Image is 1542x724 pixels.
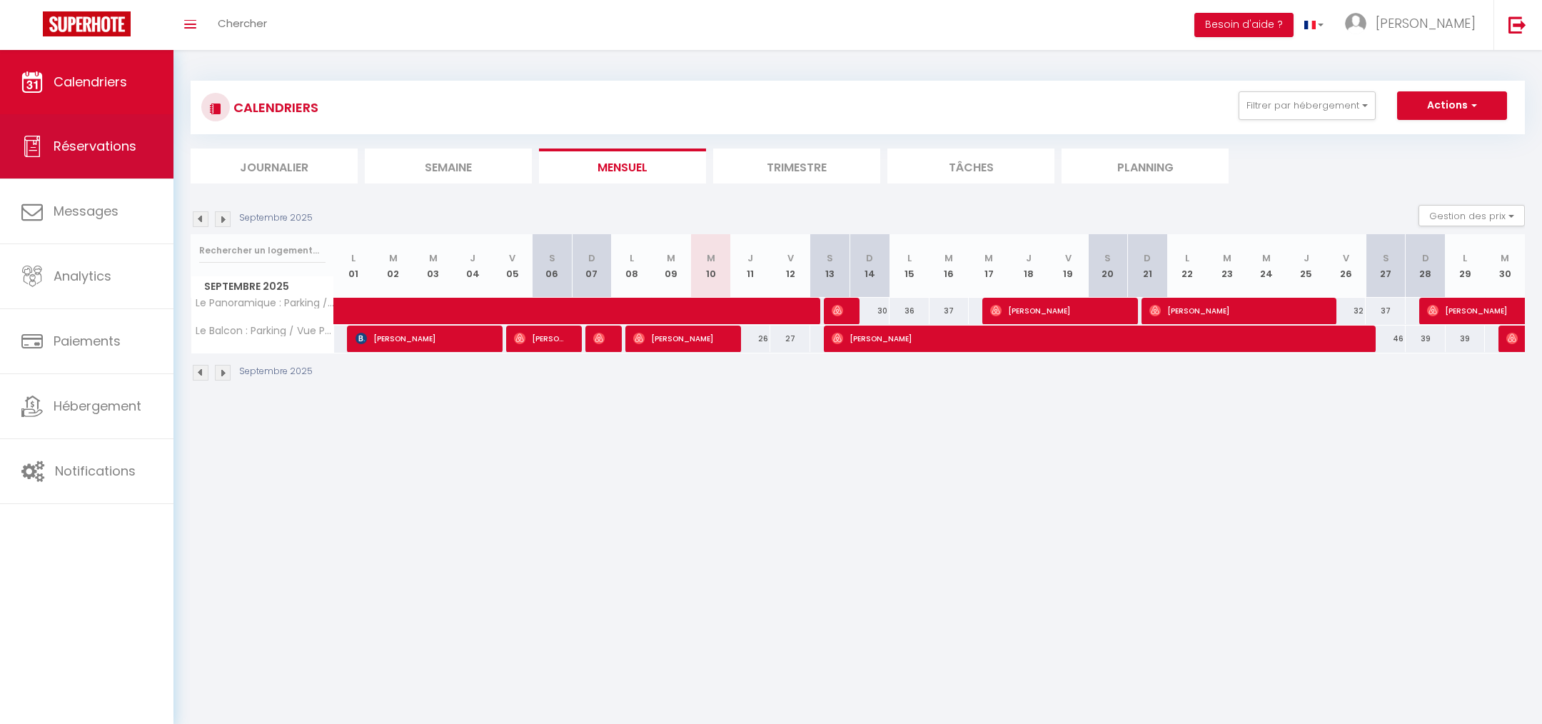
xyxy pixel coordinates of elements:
span: [PERSON_NAME] [356,325,489,352]
abbr: M [944,251,953,265]
th: 15 [890,234,929,298]
th: 22 [1167,234,1207,298]
span: Notifications [55,462,136,480]
span: [PERSON_NAME] [1149,297,1323,324]
abbr: V [1065,251,1072,265]
li: Journalier [191,149,358,183]
p: Septembre 2025 [239,365,313,378]
span: [PERSON_NAME] [514,325,568,352]
span: [PERSON_NAME] [1376,14,1476,32]
div: 32 [1326,298,1366,324]
abbr: M [429,251,438,265]
span: Le Panoramique : Parking / Vue Seine / Fibre Wifi [193,298,336,308]
button: Gestion des prix [1418,205,1525,226]
abbr: S [549,251,555,265]
th: 17 [969,234,1009,298]
button: Filtrer par hébergement [1239,91,1376,120]
abbr: D [588,251,595,265]
li: Tâches [887,149,1054,183]
div: 37 [929,298,969,324]
abbr: V [509,251,515,265]
div: 39 [1446,326,1486,352]
span: [PERSON_NAME] [990,297,1124,324]
th: 23 [1207,234,1247,298]
th: 24 [1247,234,1287,298]
span: Analytics [54,267,111,285]
th: 18 [1009,234,1049,298]
span: [PERSON_NAME] [593,325,607,352]
th: 10 [691,234,731,298]
th: 04 [453,234,493,298]
abbr: L [630,251,634,265]
th: 19 [1048,234,1088,298]
th: 05 [493,234,533,298]
abbr: J [1026,251,1032,265]
abbr: D [866,251,873,265]
li: Planning [1062,149,1229,183]
abbr: J [1304,251,1309,265]
th: 01 [334,234,374,298]
span: [PERSON_NAME] [633,325,727,352]
abbr: M [667,251,675,265]
span: Chercher [218,16,267,31]
span: Hébergement [54,397,141,415]
abbr: M [1223,251,1231,265]
abbr: V [787,251,794,265]
div: 30 [850,298,890,324]
abbr: V [1343,251,1349,265]
p: Septembre 2025 [239,211,313,225]
abbr: S [827,251,833,265]
abbr: D [1144,251,1151,265]
span: Septembre 2025 [191,276,333,297]
iframe: Chat [1481,660,1531,713]
span: Le Balcon : Parking / Vue Panoramique / Fibre Wifi [193,326,336,336]
button: Besoin d'aide ? [1194,13,1294,37]
img: logout [1508,16,1526,34]
span: Calendriers [54,73,127,91]
th: 02 [373,234,413,298]
th: 07 [572,234,612,298]
button: Actions [1397,91,1507,120]
th: 03 [413,234,453,298]
abbr: L [1463,251,1467,265]
th: 26 [1326,234,1366,298]
img: Super Booking [43,11,131,36]
th: 14 [850,234,890,298]
abbr: S [1383,251,1389,265]
th: 16 [929,234,969,298]
div: 26 [731,326,771,352]
div: 37 [1366,298,1406,324]
th: 21 [1128,234,1168,298]
abbr: L [351,251,356,265]
div: 27 [770,326,810,352]
th: 25 [1286,234,1326,298]
abbr: M [1501,251,1509,265]
th: 28 [1406,234,1446,298]
li: Semaine [365,149,532,183]
span: Paiements [54,332,121,350]
span: Réservations [54,137,136,155]
abbr: J [747,251,753,265]
li: Mensuel [539,149,706,183]
abbr: M [984,251,993,265]
abbr: M [707,251,715,265]
abbr: L [1185,251,1189,265]
abbr: L [907,251,912,265]
th: 30 [1485,234,1525,298]
th: 12 [770,234,810,298]
span: [PERSON_NAME] [832,297,845,324]
th: 11 [731,234,771,298]
th: 29 [1446,234,1486,298]
span: [PERSON_NAME] [832,325,1365,352]
span: Messages [54,202,119,220]
abbr: M [1262,251,1271,265]
input: Rechercher un logement... [199,238,326,263]
button: Ouvrir le widget de chat LiveChat [11,6,54,49]
th: 09 [651,234,691,298]
th: 08 [612,234,652,298]
h3: CALENDRIERS [230,91,318,124]
abbr: S [1104,251,1111,265]
th: 20 [1088,234,1128,298]
div: 39 [1406,326,1446,352]
div: 46 [1366,326,1406,352]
